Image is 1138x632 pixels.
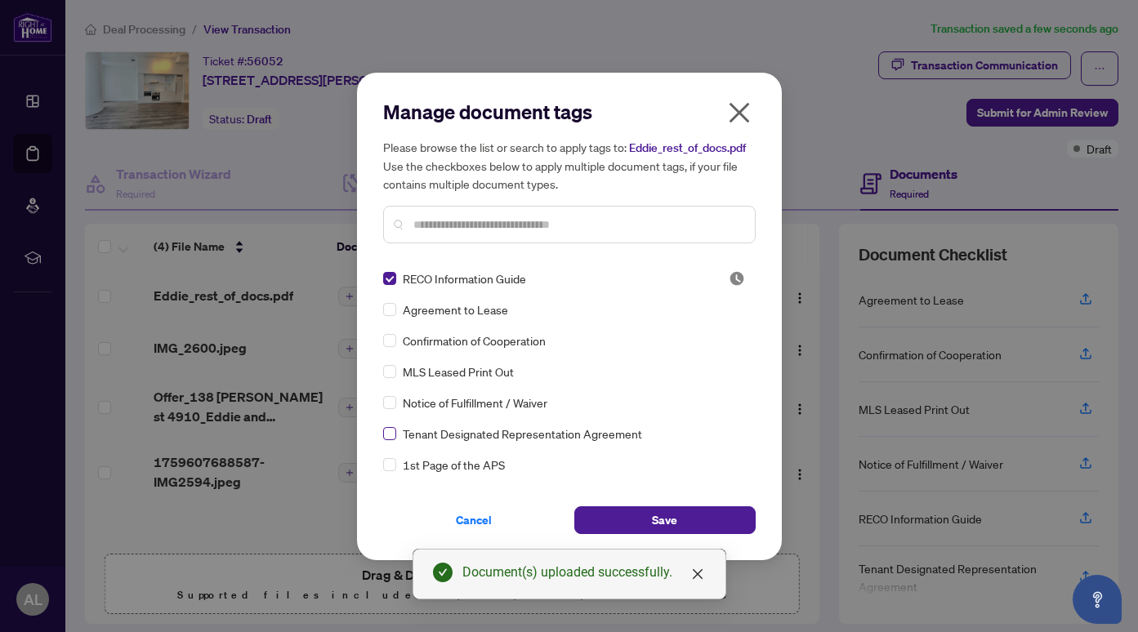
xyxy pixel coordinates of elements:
span: Tenant Designated Representation Agreement [403,425,642,443]
a: Close [689,565,707,583]
span: Save [652,507,677,533]
h5: Please browse the list or search to apply tags to: Use the checkboxes below to apply multiple doc... [383,138,756,193]
span: Agreement to Lease [403,300,508,318]
div: Document(s) uploaded successfully. [462,563,706,582]
span: 1st Page of the APS [403,456,505,474]
img: status [729,270,745,287]
span: Confirmation of Cooperation [403,332,546,349]
button: Save [574,506,756,534]
span: close [726,100,752,126]
button: Open asap [1073,575,1122,624]
button: Cancel [383,506,565,534]
span: Notice of Fulfillment / Waiver [403,394,547,412]
span: Pending Review [729,270,745,287]
span: MLS Leased Print Out [403,363,514,381]
span: close [691,567,704,581]
span: Cancel [456,507,492,533]
span: check-circle [433,563,453,582]
span: Eddie_rest_of_docs.pdf [629,140,746,155]
span: RECO Information Guide [403,269,526,287]
h2: Manage document tags [383,99,756,125]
